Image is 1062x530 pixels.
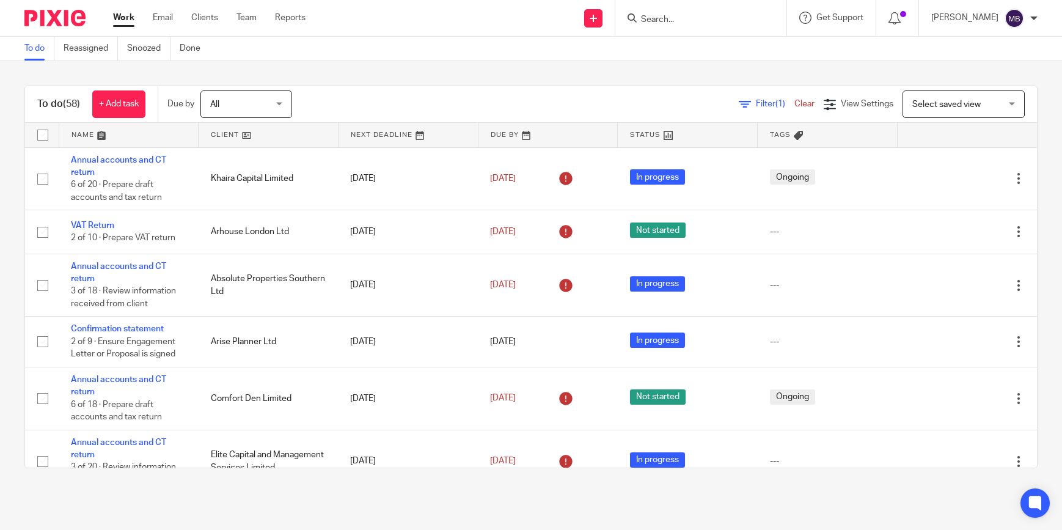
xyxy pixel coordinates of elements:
[63,99,80,109] span: (58)
[167,98,194,110] p: Due by
[770,389,815,405] span: Ongoing
[338,317,478,367] td: [DATE]
[912,100,981,109] span: Select saved view
[770,226,885,238] div: ---
[71,180,162,202] span: 6 of 20 · Prepare draft accounts and tax return
[71,400,162,422] span: 6 of 18 · Prepare draft accounts and tax return
[127,37,170,61] a: Snoozed
[490,394,516,403] span: [DATE]
[92,90,145,118] a: + Add task
[630,333,685,348] span: In progress
[338,430,478,493] td: [DATE]
[71,463,176,485] span: 3 of 20 · Review information received from client
[338,210,478,254] td: [DATE]
[490,457,516,465] span: [DATE]
[71,337,175,359] span: 2 of 9 · Ensure Engagement Letter or Proposal is signed
[199,317,339,367] td: Arise Planner Ltd
[71,234,175,243] span: 2 of 10 · Prepare VAT return
[770,336,885,348] div: ---
[630,223,686,238] span: Not started
[71,375,166,396] a: Annual accounts and CT return
[338,254,478,317] td: [DATE]
[64,37,118,61] a: Reassigned
[275,12,306,24] a: Reports
[640,15,750,26] input: Search
[236,12,257,24] a: Team
[756,100,794,108] span: Filter
[775,100,785,108] span: (1)
[770,131,791,138] span: Tags
[770,279,885,291] div: ---
[630,276,685,292] span: In progress
[71,156,166,177] a: Annual accounts and CT return
[770,169,815,185] span: Ongoing
[24,37,54,61] a: To do
[37,98,80,111] h1: To do
[199,254,339,317] td: Absolute Properties Southern Ltd
[490,337,516,346] span: [DATE]
[794,100,815,108] a: Clear
[630,169,685,185] span: In progress
[71,262,166,283] a: Annual accounts and CT return
[180,37,210,61] a: Done
[191,12,218,24] a: Clients
[24,10,86,26] img: Pixie
[630,452,685,468] span: In progress
[931,12,998,24] p: [PERSON_NAME]
[338,147,478,210] td: [DATE]
[1005,9,1024,28] img: svg%3E
[199,367,339,430] td: Comfort Den Limited
[210,100,219,109] span: All
[841,100,893,108] span: View Settings
[338,367,478,430] td: [DATE]
[153,12,173,24] a: Email
[71,287,176,309] span: 3 of 18 · Review information received from client
[770,455,885,467] div: ---
[199,147,339,210] td: Khaira Capital Limited
[490,174,516,183] span: [DATE]
[490,281,516,289] span: [DATE]
[71,325,164,333] a: Confirmation statement
[199,210,339,254] td: Arhouse London Ltd
[71,438,166,459] a: Annual accounts and CT return
[113,12,134,24] a: Work
[630,389,686,405] span: Not started
[71,221,114,230] a: VAT Return
[199,430,339,493] td: Elite Capital and Management Services Limited
[490,227,516,236] span: [DATE]
[816,13,863,22] span: Get Support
